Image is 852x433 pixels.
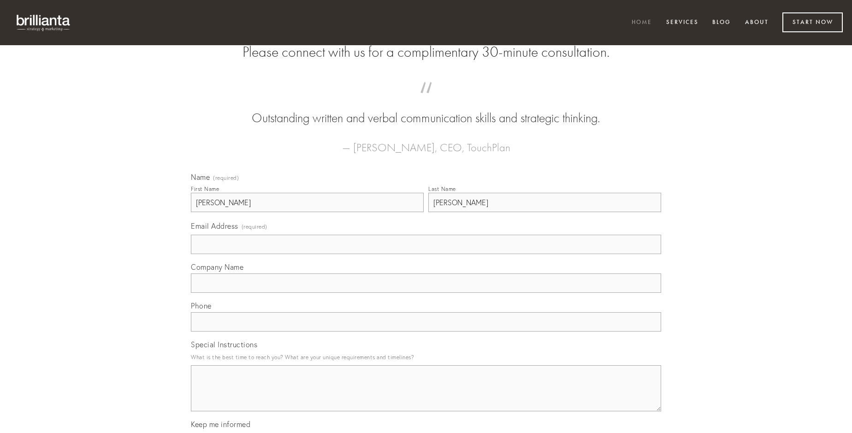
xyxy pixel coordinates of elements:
[191,185,219,192] div: First Name
[428,185,456,192] div: Last Name
[213,175,239,181] span: (required)
[9,9,78,36] img: brillianta - research, strategy, marketing
[191,351,661,363] p: What is the best time to reach you? What are your unique requirements and timelines?
[191,172,210,182] span: Name
[206,91,646,109] span: “
[191,301,212,310] span: Phone
[191,262,243,272] span: Company Name
[206,127,646,157] figcaption: — [PERSON_NAME], CEO, TouchPlan
[782,12,843,32] a: Start Now
[191,340,257,349] span: Special Instructions
[191,221,238,231] span: Email Address
[206,91,646,127] blockquote: Outstanding written and verbal communication skills and strategic thinking.
[626,15,658,30] a: Home
[191,420,250,429] span: Keep me informed
[191,43,661,61] h2: Please connect with us for a complimentary 30-minute consultation.
[242,220,267,233] span: (required)
[706,15,737,30] a: Blog
[739,15,775,30] a: About
[660,15,704,30] a: Services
